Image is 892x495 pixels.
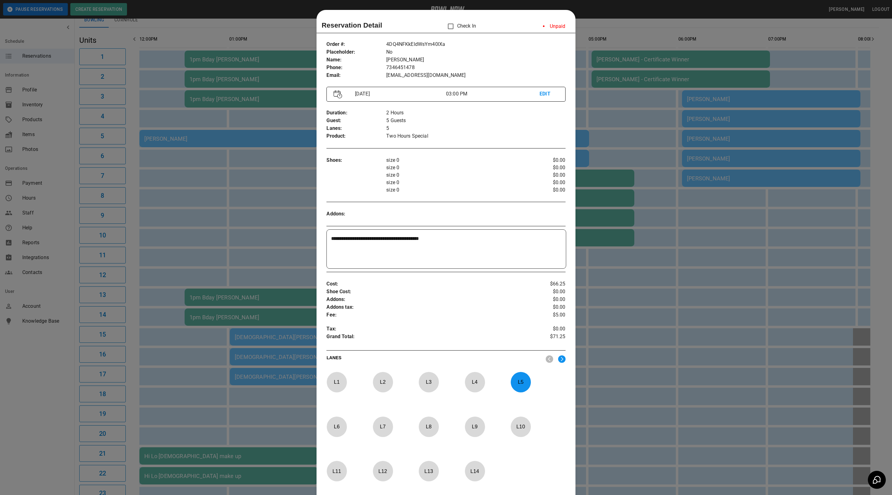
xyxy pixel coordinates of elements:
[526,186,566,194] p: $0.00
[373,375,393,389] p: L 2
[334,90,342,99] img: Vector
[326,72,386,79] p: Email :
[418,375,439,389] p: L 3
[526,164,566,171] p: $0.00
[326,280,526,288] p: Cost :
[326,464,347,478] p: L 11
[373,464,393,478] p: L 12
[373,419,393,434] p: L 7
[326,56,386,64] p: Name :
[510,375,531,389] p: L 5
[386,64,565,72] p: 7346451478
[526,280,566,288] p: $66.25
[326,117,386,125] p: Guest :
[558,355,566,363] img: right.svg
[386,56,565,64] p: [PERSON_NAME]
[526,179,566,186] p: $0.00
[326,325,526,333] p: Tax :
[326,41,386,48] p: Order # :
[526,288,566,296] p: $0.00
[326,109,386,117] p: Duration :
[326,419,347,434] p: L 6
[510,419,531,434] p: L 10
[444,20,476,33] p: Check In
[526,325,566,333] p: $0.00
[386,125,565,132] p: 5
[326,132,386,140] p: Product :
[465,375,485,389] p: L 4
[326,375,347,389] p: L 1
[321,20,382,30] p: Reservation Detail
[386,41,565,48] p: 4DQ4NFKkEldWsYm40lXa
[526,333,566,342] p: $71.25
[326,355,540,363] p: LANES
[326,157,386,164] p: Shoes :
[326,296,526,303] p: Addons :
[446,90,540,98] p: 03:00 PM
[386,72,565,79] p: [EMAIL_ADDRESS][DOMAIN_NAME]
[386,109,565,117] p: 2 Hours
[326,210,386,218] p: Addons :
[386,179,526,186] p: size 0
[326,333,526,342] p: Grand Total :
[526,311,566,319] p: $5.00
[526,157,566,164] p: $0.00
[386,164,526,171] p: size 0
[538,20,571,33] li: Unpaid
[526,296,566,303] p: $0.00
[540,90,558,98] p: EDIT
[418,464,439,478] p: L 13
[326,64,386,72] p: Phone :
[386,171,526,179] p: size 0
[386,48,565,56] p: No
[326,125,386,132] p: Lanes :
[386,132,565,140] p: Two Hours Special
[326,288,526,296] p: Shoe Cost :
[386,186,526,194] p: size 0
[465,464,485,478] p: L 14
[386,157,526,164] p: size 0
[418,419,439,434] p: L 8
[386,117,565,125] p: 5 Guests
[546,355,553,363] img: nav_left.svg
[326,303,526,311] p: Addons tax :
[326,48,386,56] p: Placeholder :
[352,90,446,98] p: [DATE]
[465,419,485,434] p: L 9
[526,303,566,311] p: $0.00
[326,311,526,319] p: Fee :
[526,171,566,179] p: $0.00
